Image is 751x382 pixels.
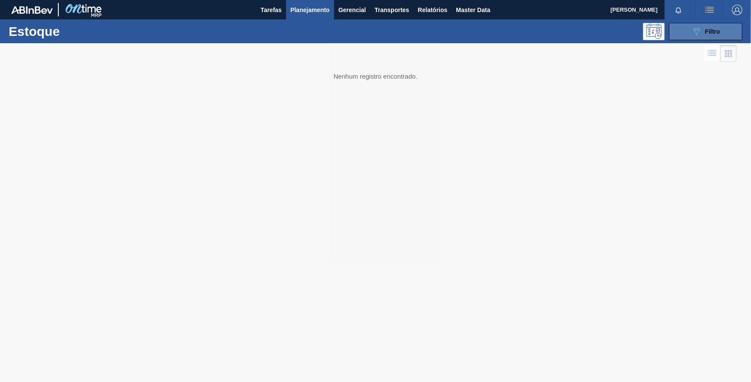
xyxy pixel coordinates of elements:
[705,28,720,35] span: Filtro
[418,5,447,15] span: Relatórios
[456,5,490,15] span: Master Data
[669,23,742,40] button: Filtro
[732,5,742,15] img: Logout
[338,5,366,15] span: Gerencial
[261,5,282,15] span: Tarefas
[665,4,692,16] button: Notificações
[704,5,715,15] img: userActions
[643,23,665,40] div: Pogramando: nenhum usuário selecionado
[11,6,53,14] img: TNhmsLtSVTkK8tSr43FrP2fwEKptu5GPRR3wAAAABJRU5ErkJggg==
[375,5,409,15] span: Transportes
[290,5,330,15] span: Planejamento
[9,26,136,36] h1: Estoque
